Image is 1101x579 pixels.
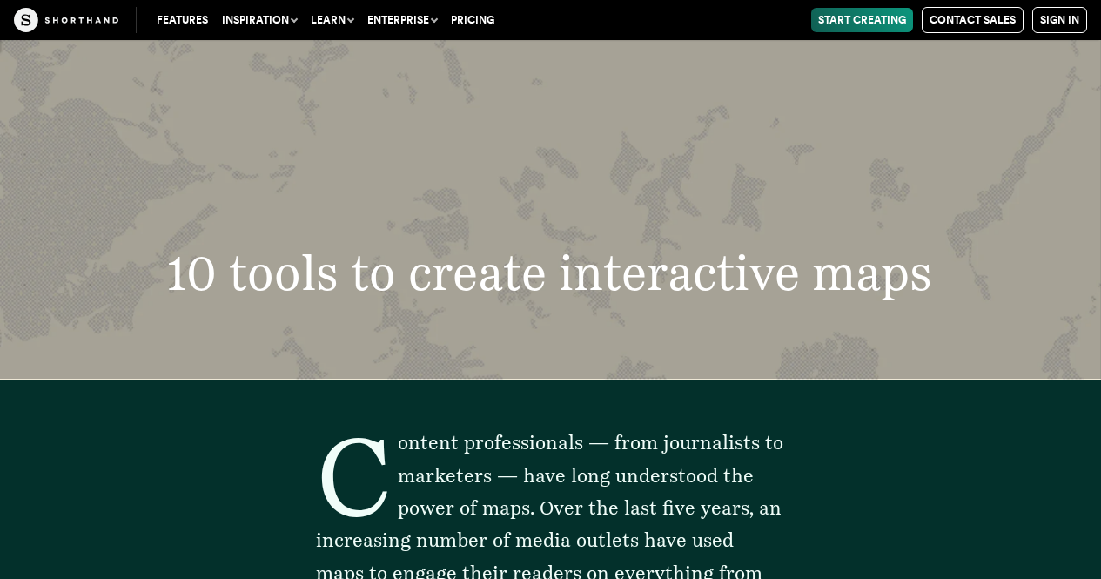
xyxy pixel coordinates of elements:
h1: 10 tools to create interactive maps [101,249,1000,297]
a: Features [150,8,215,32]
a: Start Creating [811,8,913,32]
img: The Craft [14,8,118,32]
a: Contact Sales [922,7,1024,33]
button: Enterprise [360,8,444,32]
button: Learn [304,8,360,32]
button: Inspiration [215,8,304,32]
a: Sign in [1032,7,1087,33]
a: Pricing [444,8,501,32]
